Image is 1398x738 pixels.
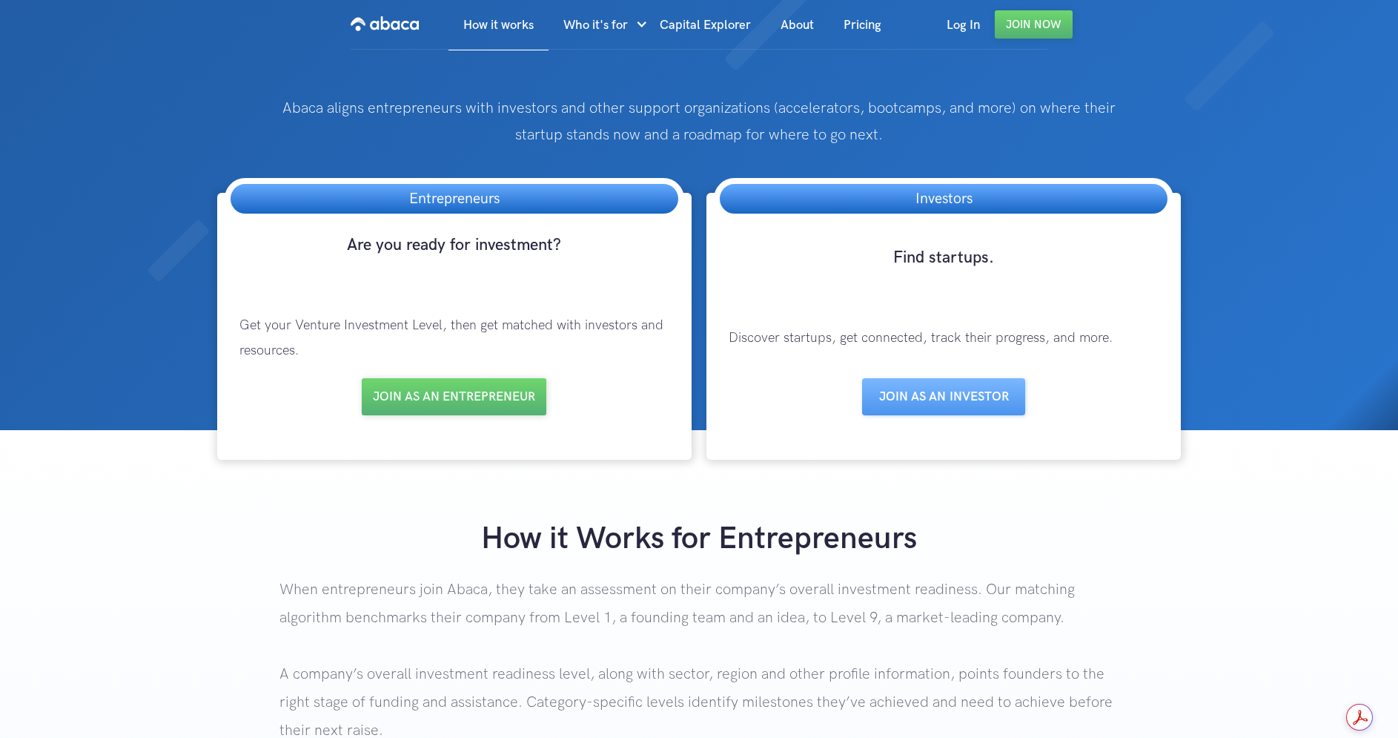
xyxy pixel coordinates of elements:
[901,184,987,214] h3: Investors
[362,378,546,415] a: Join as an entrepreneur
[714,311,1173,366] p: Discover startups, get connected, track their progress, and more.
[862,378,1025,415] a: Join as aN INVESTOR
[714,247,1173,296] h3: Find startups.
[225,234,684,283] h3: Are you ready for investment?
[351,12,419,36] img: Abaca logo
[995,10,1073,39] a: Join Now
[279,95,1119,148] p: Abaca aligns entrepreneurs with investors and other support organizations (accelerators, bootcamp...
[481,520,917,558] strong: How it Works for Entrepreneurs
[394,184,514,214] h3: Entrepreneurs
[225,298,684,378] p: Get your Venture Investment Level, then get matched with investors and resources.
